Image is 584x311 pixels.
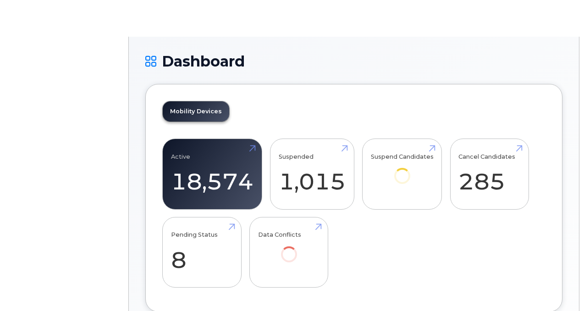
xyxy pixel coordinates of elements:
a: Suspended 1,015 [279,144,346,205]
a: Pending Status 8 [171,222,233,283]
a: Cancel Candidates 285 [458,144,520,205]
a: Active 18,574 [171,144,253,205]
a: Data Conflicts [258,222,320,275]
a: Mobility Devices [163,101,229,122]
a: Suspend Candidates [371,144,434,197]
h1: Dashboard [145,53,562,69]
